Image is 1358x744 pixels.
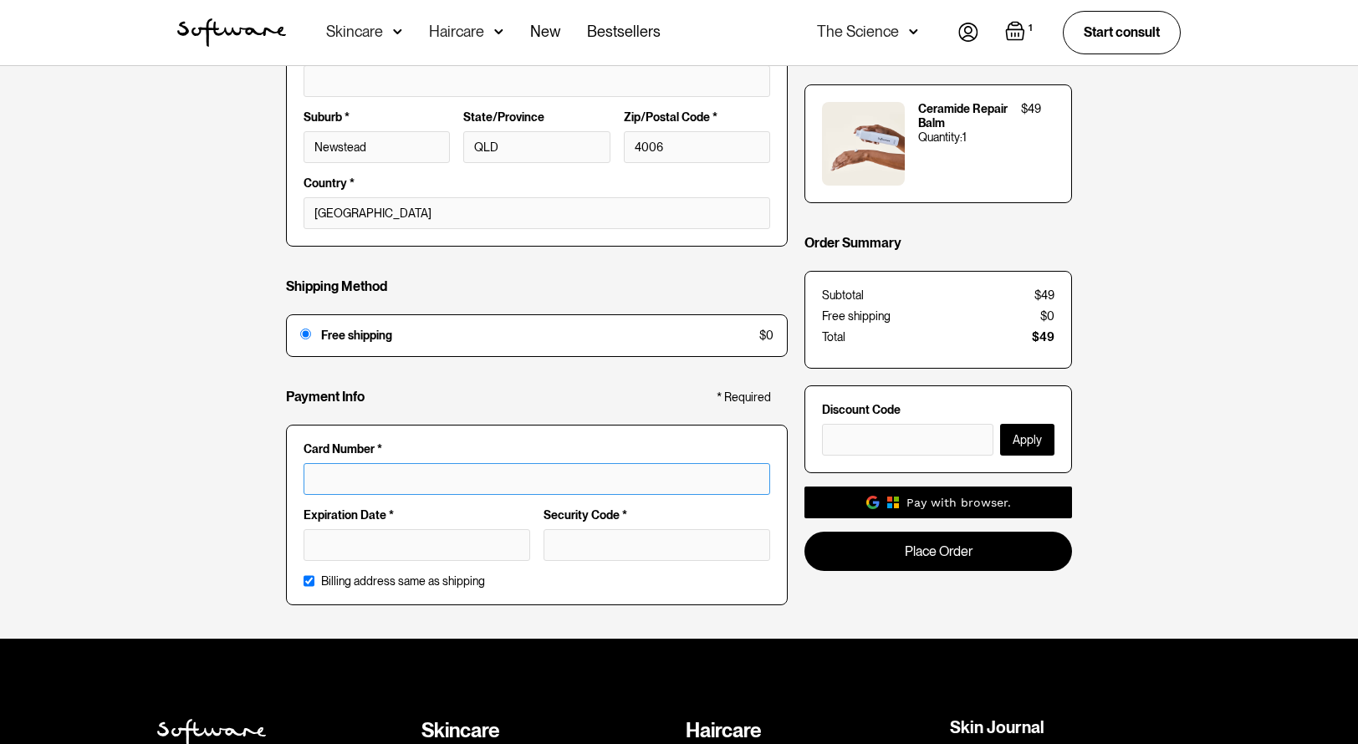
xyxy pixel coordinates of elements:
[429,23,484,40] div: Haircare
[314,537,519,551] iframe: Secure expiration date input frame
[286,278,387,294] h4: Shipping Method
[321,329,749,343] div: Free shipping
[1063,11,1181,54] a: Start consult
[321,574,485,589] label: Billing address same as shipping
[962,130,967,145] div: 1
[906,494,1011,511] div: Pay with browser.
[822,288,864,303] div: Subtotal
[759,329,773,343] div: $0
[624,110,770,125] label: Zip/Postal Code *
[421,719,672,743] div: Skincare
[822,309,891,324] div: Free shipping
[304,110,450,125] label: Suburb *
[304,176,770,191] label: Country *
[304,442,770,456] label: Card Number *
[177,18,286,47] a: home
[1034,288,1054,303] div: $49
[393,23,402,40] img: arrow down
[1000,424,1054,456] button: Apply Discount
[950,719,1044,736] a: Skin Journal
[804,532,1072,571] a: Place Order
[1005,21,1036,44] a: Open cart containing 1 items
[494,23,503,40] img: arrow down
[177,18,286,47] img: Software Logo
[817,23,899,40] div: The Science
[909,23,918,40] img: arrow down
[463,110,610,125] label: State/Province
[300,329,311,339] input: Free shipping$0
[554,537,759,551] iframe: Secure CVC input frame
[1025,21,1036,36] div: 1
[1032,330,1054,344] div: $49
[686,719,937,743] div: Haircare
[544,508,770,522] label: Security Code *
[822,330,845,344] div: Total
[822,403,1054,417] label: Discount Code
[918,130,962,145] div: Quantity:
[286,389,365,405] h4: Payment Info
[1040,309,1054,324] div: $0
[304,508,530,522] label: Expiration Date *
[1021,102,1041,116] div: $49
[804,487,1072,518] a: Pay with browser.
[326,23,383,40] div: Skincare
[717,390,771,405] div: * Required
[314,471,759,485] iframe: Secure card number input frame
[804,235,901,251] h4: Order Summary
[918,102,1008,130] div: Ceramide Repair Balm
